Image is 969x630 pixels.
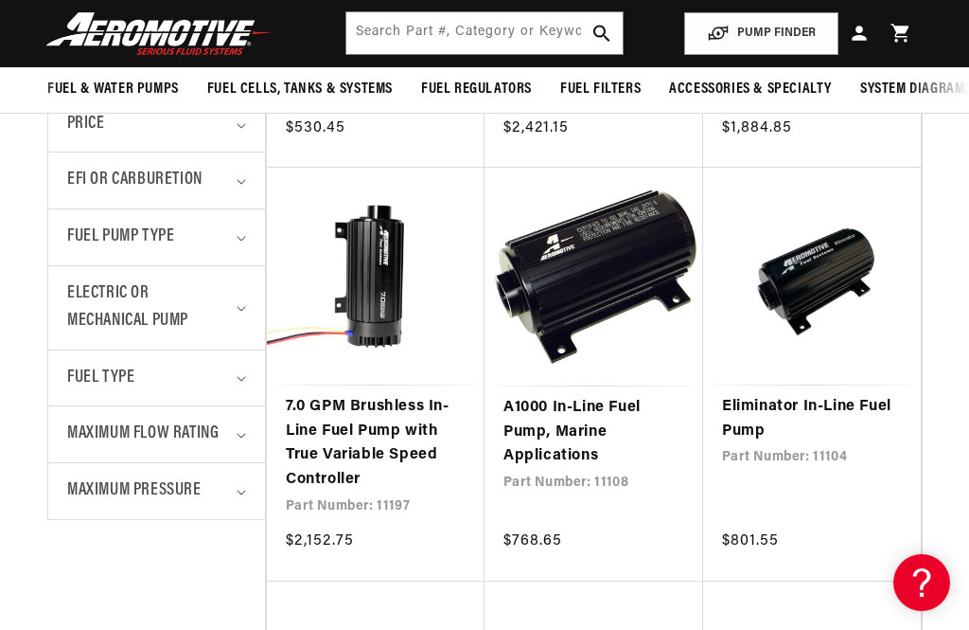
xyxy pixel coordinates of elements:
span: Fuel Regulators [421,80,532,99]
span: Accessories & Specialty [669,80,832,99]
summary: Price [67,98,246,152]
summary: Accessories & Specialty [655,67,846,112]
summary: Fuel Pump Type (0 selected) [67,209,246,265]
summary: Maximum Flow Rating (0 selected) [67,406,246,462]
span: Fuel Filters [560,80,641,99]
summary: Fuel Regulators [407,67,546,112]
button: search button [581,12,623,54]
span: Electric or Mechanical Pump [67,280,230,335]
summary: Fuel Type (0 selected) [67,351,246,406]
summary: Fuel Filters [546,67,655,112]
button: PUMP FINDER [684,12,838,55]
a: 7.0 GPM Brushless In-Line Fuel Pump with True Variable Speed Controller [286,395,466,492]
summary: Fuel & Water Pumps [33,67,193,112]
summary: Maximum Pressure (0 selected) [67,463,246,519]
span: Price [67,112,104,137]
span: Fuel & Water Pumps [47,80,179,99]
input: Search by Part Number, Category or Keyword [346,12,624,54]
img: Aeromotive [41,11,277,56]
span: Fuel Type [67,365,134,392]
summary: Electric or Mechanical Pump (0 selected) [67,266,246,350]
span: Fuel Pump Type [67,224,174,251]
span: Fuel Cells, Tanks & Systems [207,80,393,99]
summary: EFI or Carburetion (0 selected) [67,153,246,208]
span: Maximum Flow Rating [67,421,219,448]
span: Maximum Pressure [67,477,202,505]
a: A1000 In-Line Fuel Pump, Marine Applications [503,396,684,469]
span: EFI or Carburetion [67,167,203,194]
a: Eliminator In-Line Fuel Pump [722,395,902,443]
summary: Fuel Cells, Tanks & Systems [193,67,407,112]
